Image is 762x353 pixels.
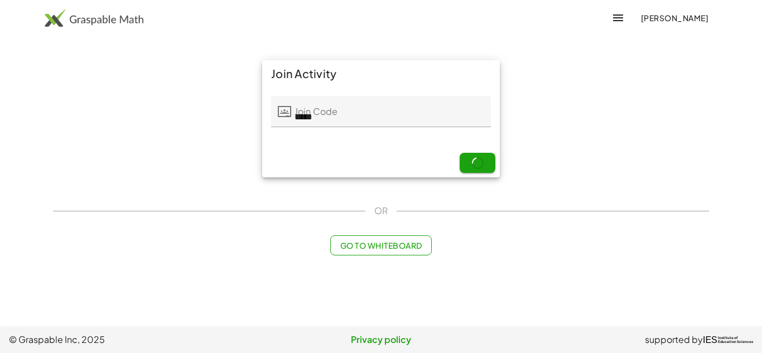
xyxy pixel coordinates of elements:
[631,8,717,28] button: [PERSON_NAME]
[374,204,388,217] span: OR
[330,235,431,255] button: Go to Whiteboard
[703,333,753,346] a: IESInstitute ofEducation Sciences
[340,240,422,250] span: Go to Whiteboard
[257,333,505,346] a: Privacy policy
[718,336,753,344] span: Institute of Education Sciences
[640,13,708,23] span: [PERSON_NAME]
[9,333,257,346] span: © Graspable Inc, 2025
[262,60,500,87] div: Join Activity
[703,335,717,345] span: IES
[645,333,703,346] span: supported by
